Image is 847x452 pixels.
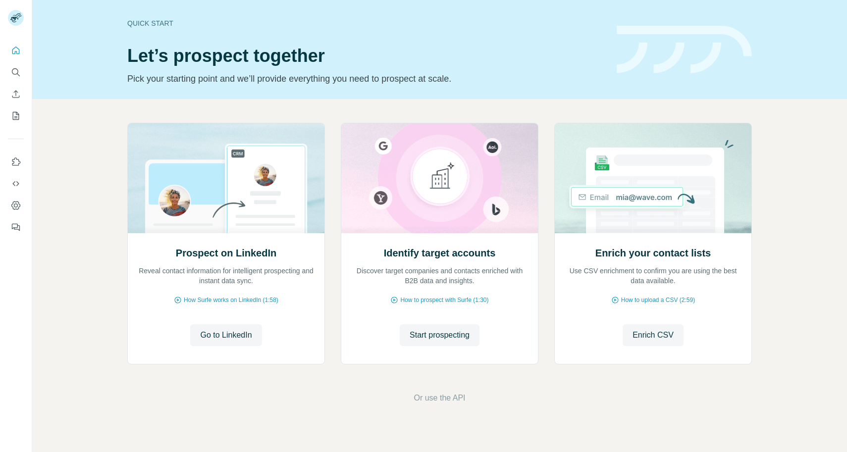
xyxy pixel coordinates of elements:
span: How to prospect with Surfe (1:30) [400,296,488,304]
button: Quick start [8,42,24,59]
button: Enrich CSV [623,324,684,346]
p: Discover target companies and contacts enriched with B2B data and insights. [351,266,528,286]
button: Feedback [8,218,24,236]
button: Go to LinkedIn [190,324,262,346]
img: Prospect on LinkedIn [127,123,325,233]
button: My lists [8,107,24,125]
button: Search [8,63,24,81]
span: How Surfe works on LinkedIn (1:58) [184,296,278,304]
span: Go to LinkedIn [200,329,252,341]
p: Use CSV enrichment to confirm you are using the best data available. [565,266,741,286]
span: Enrich CSV [633,329,674,341]
img: banner [617,26,752,74]
span: Start prospecting [410,329,470,341]
p: Reveal contact information for intelligent prospecting and instant data sync. [138,266,315,286]
h2: Prospect on LinkedIn [176,246,276,260]
h2: Identify target accounts [384,246,496,260]
h1: Let’s prospect together [127,46,605,66]
img: Identify target accounts [341,123,538,233]
img: Enrich your contact lists [554,123,752,233]
button: Use Surfe API [8,175,24,193]
button: Or use the API [414,392,465,404]
button: Start prospecting [400,324,479,346]
h2: Enrich your contact lists [595,246,711,260]
div: Quick start [127,18,605,28]
button: Enrich CSV [8,85,24,103]
p: Pick your starting point and we’ll provide everything you need to prospect at scale. [127,72,605,86]
span: How to upload a CSV (2:59) [621,296,695,304]
button: Dashboard [8,197,24,214]
button: Use Surfe on LinkedIn [8,153,24,171]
